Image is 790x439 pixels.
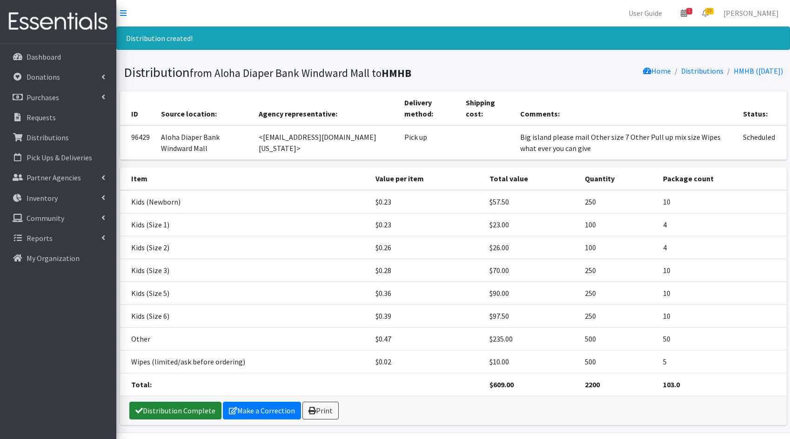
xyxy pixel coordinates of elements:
[705,8,714,14] span: 29
[370,304,484,327] td: $0.39
[253,91,399,125] th: Agency representative:
[643,66,671,75] a: Home
[27,133,69,142] p: Distributions
[370,167,484,190] th: Value per item
[223,402,301,419] a: Make a Correction
[579,213,657,236] td: 100
[657,167,786,190] th: Package count
[155,91,254,125] th: Source location:
[4,229,113,247] a: Reports
[579,167,657,190] th: Quantity
[120,259,370,281] td: Kids (Size 3)
[253,125,399,160] td: <[EMAIL_ADDRESS][DOMAIN_NAME][US_STATE]>
[657,236,786,259] td: 4
[155,125,254,160] td: Aloha Diaper Bank Windward Mall
[621,4,669,22] a: User Guide
[382,66,411,80] b: HMHB
[120,213,370,236] td: Kids (Size 1)
[579,350,657,373] td: 500
[27,213,64,223] p: Community
[4,128,113,147] a: Distributions
[489,380,514,389] strong: $609.00
[460,91,515,125] th: Shipping cost:
[129,402,221,419] a: Distribution Complete
[585,380,600,389] strong: 2200
[120,327,370,350] td: Other
[370,213,484,236] td: $0.23
[484,190,579,213] td: $57.50
[579,190,657,213] td: 250
[27,193,58,203] p: Inventory
[484,304,579,327] td: $97.50
[657,213,786,236] td: 4
[484,327,579,350] td: $235.00
[484,350,579,373] td: $10.00
[657,327,786,350] td: 50
[131,380,152,389] strong: Total:
[657,190,786,213] td: 10
[120,190,370,213] td: Kids (Newborn)
[515,91,738,125] th: Comments:
[4,6,113,37] img: HumanEssentials
[4,189,113,207] a: Inventory
[120,281,370,304] td: Kids (Size 5)
[579,327,657,350] td: 500
[695,4,716,22] a: 29
[4,108,113,127] a: Requests
[116,27,790,50] div: Distribution created!
[657,304,786,327] td: 10
[399,125,460,160] td: Pick up
[657,350,786,373] td: 5
[579,236,657,259] td: 100
[579,281,657,304] td: 250
[657,259,786,281] td: 10
[370,236,484,259] td: $0.26
[4,68,113,86] a: Donations
[484,236,579,259] td: $26.00
[370,259,484,281] td: $0.28
[120,236,370,259] td: Kids (Size 2)
[124,64,450,81] h1: Distribution
[484,213,579,236] td: $23.00
[302,402,339,419] a: Print
[484,281,579,304] td: $90.00
[4,88,113,107] a: Purchases
[120,304,370,327] td: Kids (Size 6)
[515,125,738,160] td: Big island please mail Other size 7 Other Pull up mix size Wipes what ever you can give
[370,190,484,213] td: $0.23
[4,168,113,187] a: Partner Agencies
[120,125,155,160] td: 96429
[484,167,579,190] th: Total value
[27,153,92,162] p: Pick Ups & Deliveries
[734,66,783,75] a: HMHB ([DATE])
[120,167,370,190] th: Item
[27,233,53,243] p: Reports
[27,113,56,122] p: Requests
[4,148,113,167] a: Pick Ups & Deliveries
[27,93,59,102] p: Purchases
[673,4,695,22] a: 1
[370,281,484,304] td: $0.36
[657,281,786,304] td: 10
[4,209,113,227] a: Community
[4,48,113,66] a: Dashboard
[120,350,370,373] td: Wipes (limited/ask before ordering)
[399,91,460,125] th: Delivery method:
[27,173,81,182] p: Partner Agencies
[27,254,80,263] p: My Organization
[737,125,786,160] td: Scheduled
[579,259,657,281] td: 250
[484,259,579,281] td: $70.00
[27,72,60,82] p: Donations
[27,52,61,62] p: Dashboard
[579,304,657,327] td: 250
[737,91,786,125] th: Status:
[370,350,484,373] td: $0.02
[686,8,692,14] span: 1
[663,380,680,389] strong: 103.0
[4,249,113,268] a: My Organization
[370,327,484,350] td: $0.47
[120,91,155,125] th: ID
[190,66,411,80] small: from Aloha Diaper Bank Windward Mall to
[681,66,723,75] a: Distributions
